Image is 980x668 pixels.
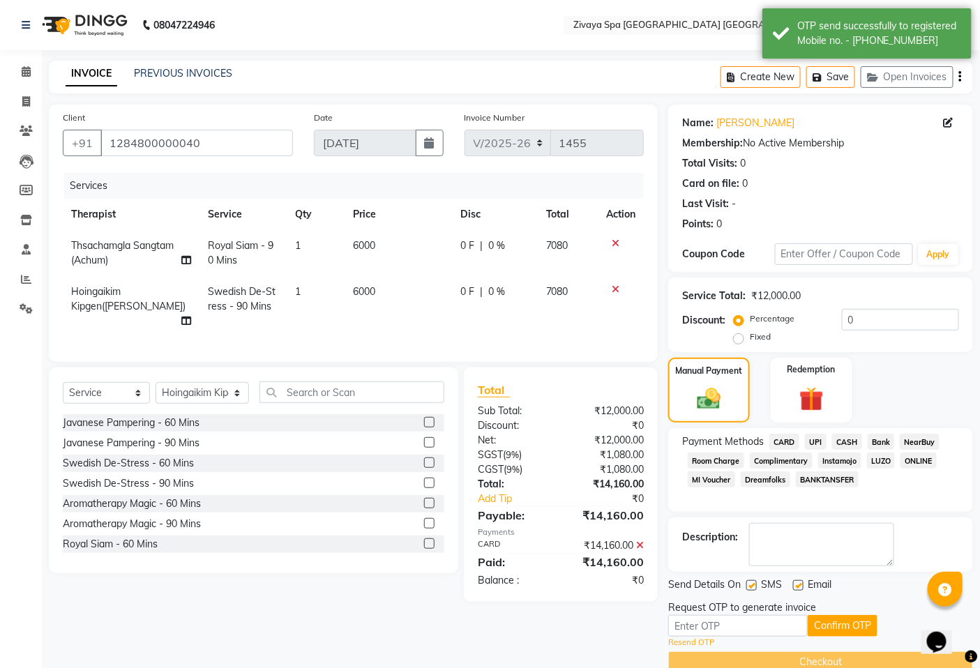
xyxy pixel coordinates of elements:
input: Search by Name/Mobile/Email/Code [100,130,293,156]
a: Resend OTP [668,637,714,648]
button: +91 [63,130,102,156]
div: ₹14,160.00 [561,538,654,553]
button: Open Invoices [861,66,953,88]
label: Manual Payment [676,365,743,377]
div: Aromatherapy Magic - 90 Mins [63,517,201,531]
span: 6000 [354,239,376,252]
th: Service [199,199,287,230]
div: Payable: [467,507,561,524]
div: Net: [467,433,561,448]
a: INVOICE [66,61,117,86]
div: OTP send successfully to registered Mobile no. - 911284800000040 [797,19,961,48]
button: Confirm OTP [808,615,877,637]
span: 0 % [489,238,506,253]
th: Total [538,199,598,230]
div: Services [64,173,654,199]
label: Redemption [787,363,836,376]
div: ₹12,000.00 [561,404,654,418]
div: Swedish De-Stress - 60 Mins [63,456,194,471]
span: 1 [295,239,301,252]
span: SGST [478,448,503,461]
span: UPI [805,434,827,450]
div: ₹14,160.00 [561,507,654,524]
span: MI Voucher [688,471,735,487]
span: NearBuy [900,434,940,450]
label: Date [314,112,333,124]
span: Royal Siam - 90 Mins [208,239,273,266]
div: ₹12,000.00 [751,289,801,303]
div: Points: [682,217,714,231]
div: Total Visits: [682,156,737,171]
div: Last Visit: [682,197,729,211]
button: Save [806,66,855,88]
span: Email [808,577,831,595]
span: Hoingaikim Kipgen([PERSON_NAME]) [71,285,186,312]
span: BANKTANSFER [796,471,859,487]
span: Thsachamgla Sangtam (Achum) [71,239,174,266]
div: Description: [682,530,738,545]
span: Send Details On [668,577,741,595]
div: Request OTP to generate invoice [668,600,816,615]
span: SMS [761,577,782,595]
div: 0 [716,217,722,231]
div: Total: [467,477,561,492]
span: Swedish De-Stress - 90 Mins [208,285,276,312]
label: Invoice Number [465,112,525,124]
div: ₹14,160.00 [561,554,654,570]
img: _gift.svg [792,384,831,415]
div: Membership: [682,136,743,151]
div: Payments [478,526,644,538]
div: 0 [742,176,748,191]
span: 0 F [461,284,475,299]
span: 0 % [489,284,506,299]
span: CARD [769,434,799,450]
div: Javanese Pampering - 90 Mins [63,436,199,450]
th: Action [598,199,644,230]
span: | [481,238,483,253]
div: ₹1,080.00 [561,462,654,477]
label: Percentage [750,312,794,325]
div: ( ) [467,462,561,477]
a: Add Tip [467,492,576,506]
span: 7080 [546,239,568,252]
div: ₹0 [577,492,655,506]
span: Instamojo [818,453,861,469]
img: _cash.svg [690,386,728,413]
a: [PERSON_NAME] [716,116,794,130]
span: CASH [832,434,862,450]
span: LUZO [867,453,896,469]
div: - [732,197,736,211]
div: No Active Membership [682,136,959,151]
label: Client [63,112,85,124]
th: Price [345,199,453,230]
div: ₹14,160.00 [561,477,654,492]
button: Create New [721,66,801,88]
img: logo [36,6,131,45]
span: 9% [506,449,519,460]
span: 9% [506,464,520,475]
div: 0 [740,156,746,171]
div: Paid: [467,554,561,570]
div: ₹0 [561,418,654,433]
span: 7080 [546,285,568,298]
span: Dreamfolks [741,471,790,487]
span: CGST [478,463,504,476]
span: 0 F [461,238,475,253]
div: ₹1,080.00 [561,448,654,462]
div: ₹12,000.00 [561,433,654,448]
div: Discount: [682,313,725,328]
span: | [481,284,483,299]
div: Card on file: [682,176,739,191]
input: Search or Scan [259,381,444,403]
div: Service Total: [682,289,746,303]
div: Javanese Pampering - 60 Mins [63,416,199,430]
div: ( ) [467,448,561,462]
span: Bank [868,434,895,450]
button: Apply [919,244,958,265]
div: CARD [467,538,561,553]
div: Balance : [467,573,561,588]
div: Coupon Code [682,247,774,261]
div: Aromatherapy Magic - 60 Mins [63,496,201,511]
label: Fixed [750,331,771,343]
div: Name: [682,116,714,130]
